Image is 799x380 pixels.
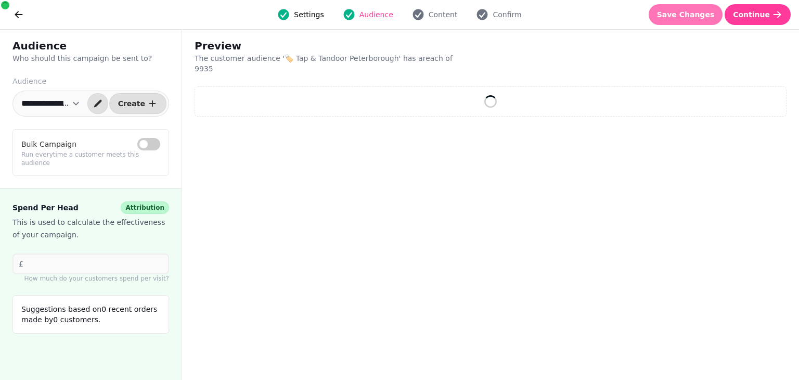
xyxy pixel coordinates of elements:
button: Save Changes [649,4,723,25]
span: Audience [359,9,393,20]
h2: Audience [12,39,169,53]
label: Bulk Campaign [21,138,76,150]
span: Spend Per Head [12,201,79,214]
p: How much do your customers spend per visit? [12,274,169,283]
p: This is used to calculate the effectiveness of your campaign. [12,216,169,241]
p: Run everytime a customer meets this audience [21,150,160,167]
span: Settings [294,9,324,20]
p: Who should this campaign be sent to? [12,53,169,64]
span: Save Changes [657,11,715,18]
div: Attribution [121,201,169,214]
p: Suggestions based on 0 recent orders made by 0 customers. [21,304,160,325]
span: Confirm [493,9,521,20]
span: Continue [733,11,770,18]
button: Continue [725,4,791,25]
label: Audience [12,76,169,86]
button: Create [109,93,166,114]
p: The customer audience ' 🏷️ Tap & Tandoor Peterborough ' has a reach of 9935 [195,53,461,74]
span: Content [429,9,458,20]
h2: Preview [195,39,394,53]
button: go back [8,4,29,25]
